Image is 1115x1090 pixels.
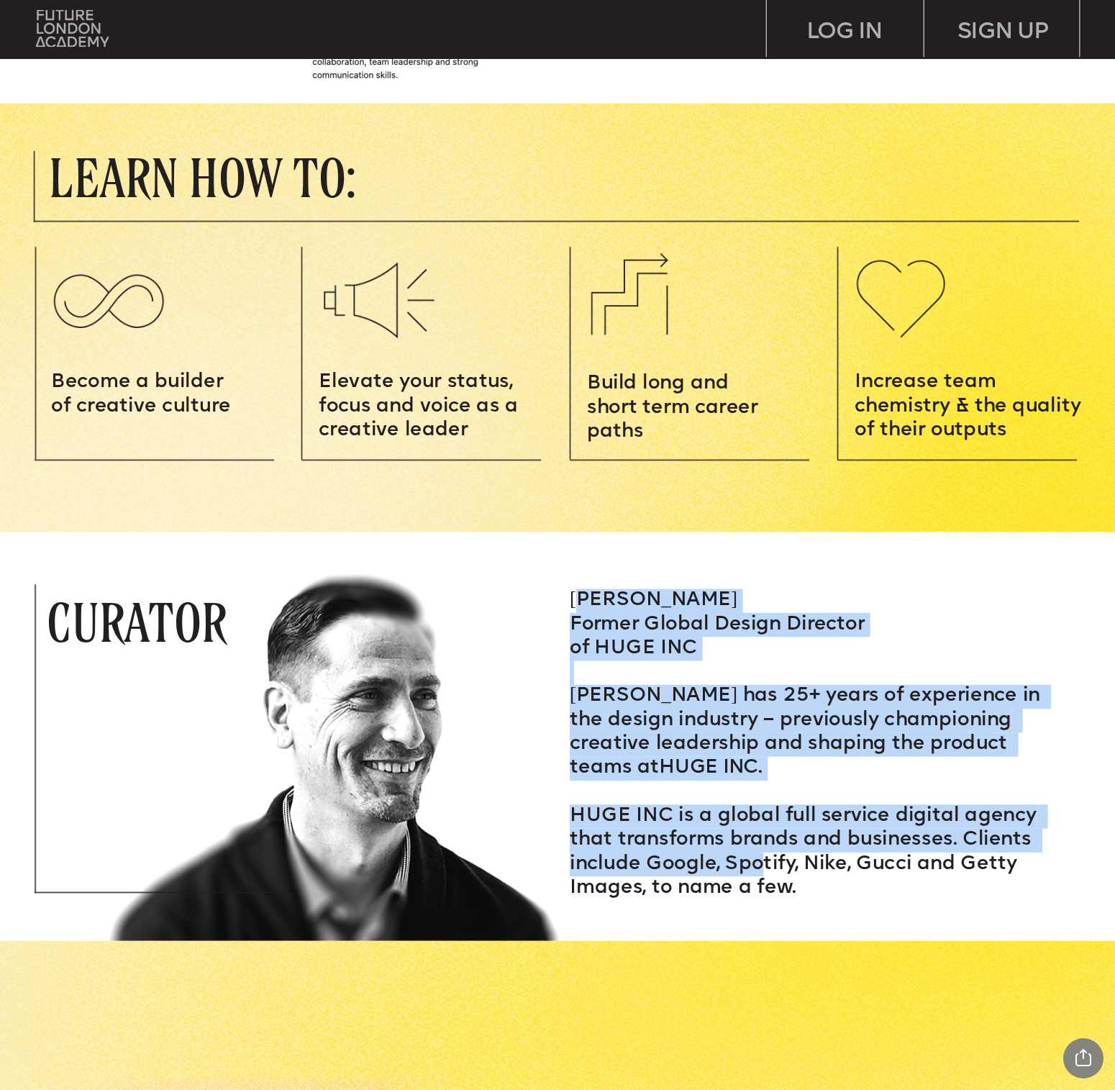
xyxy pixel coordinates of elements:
[1063,1038,1103,1078] div: Share
[39,249,178,348] img: upload-c195d102-87dd-44f7-b452-f953387b4252.png
[570,687,1045,778] span: [PERSON_NAME] has 25+ years of experience in the design industry – previously championing creativ...
[581,246,681,346] img: upload-b55d2ad5-c170-4c4d-8f5f-abcc8db3e365.png
[316,249,441,350] img: upload-51ae066e-0f90-41ba-881f-c4255c84a1cd.png
[570,807,1042,897] span: HUGE INC is a global full service digital agency that transforms brands and businesses. Clients i...
[855,373,1086,440] span: Increase team chemistry & the quality of their outputs
[36,10,109,47] img: upload-bfdffa89-fac7-4f57-a443-c7c39906ba42.png
[570,591,737,610] span: [PERSON_NAME]
[659,759,758,778] span: HUGE INC
[47,596,267,647] p: CURATOR
[570,615,865,658] span: Former Global Design Director of HUGE INC
[850,248,953,346] img: upload-f26ea118-97cc-4335-a210-bdb29c45e838.png
[319,373,524,440] span: Elevate your status, focus and voice as a creative leader
[587,374,763,440] span: Build long and short term career paths
[51,373,231,416] span: Become a builder of creative culture
[49,153,570,203] p: LEARN HOW TO:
